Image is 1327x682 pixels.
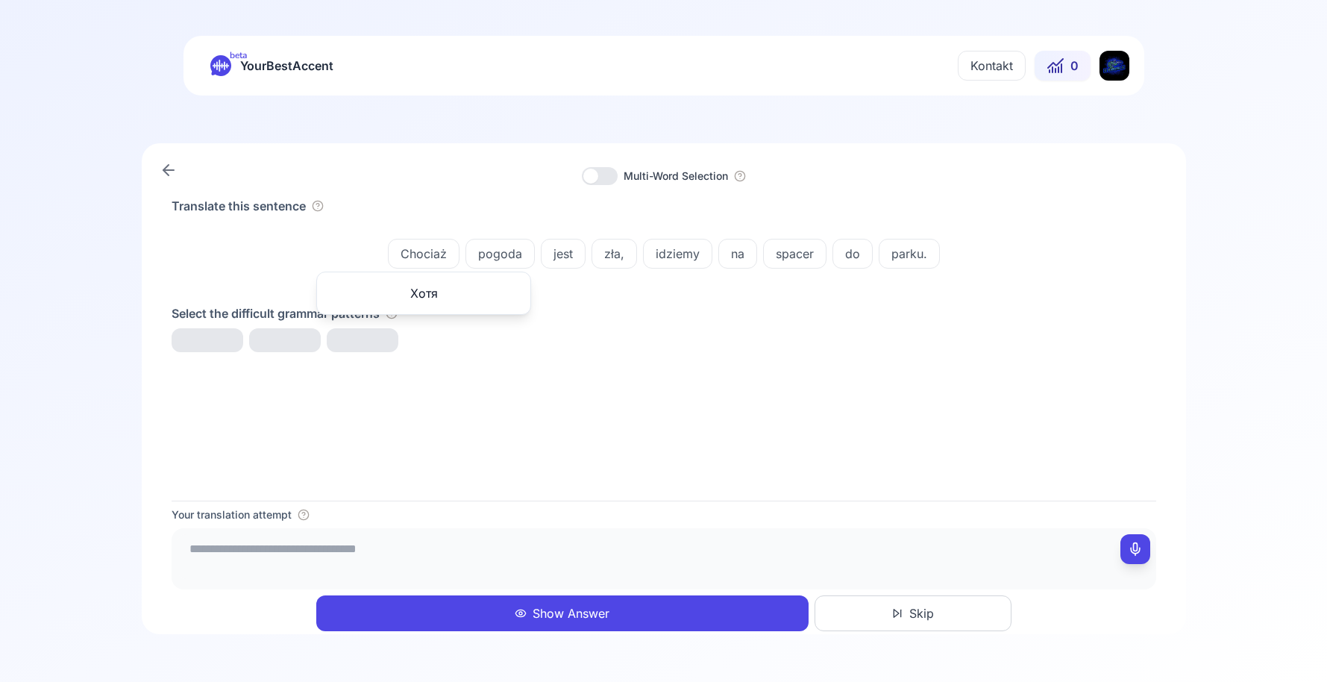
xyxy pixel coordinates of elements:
button: na [718,239,757,269]
span: do [833,245,872,263]
h4: Your translation attempt [172,507,292,522]
span: na [719,245,756,263]
button: Skip [815,595,1011,631]
button: do [832,239,873,269]
button: pogoda [465,239,535,269]
button: Chociaż [388,239,459,269]
span: pogoda [466,245,534,263]
span: parku. [879,245,939,263]
button: parku. [879,239,940,269]
span: 0 [1070,57,1079,75]
span: Skip [909,604,934,622]
span: Chociaż [389,245,459,263]
span: spacer [764,245,826,263]
button: Show Answer [316,595,809,631]
button: jest [541,239,586,269]
button: idziemy [643,239,712,269]
button: zła, [592,239,637,269]
button: 0 [1035,51,1091,81]
span: zła, [592,245,636,263]
a: betaYourBestAccent [198,55,345,76]
h2: Translate this sentence [172,197,306,215]
span: beta [230,49,247,61]
button: spacer [763,239,826,269]
span: idziemy [644,245,712,263]
span: YourBestAccent [240,55,333,76]
h4: Select the difficult grammar patterns [172,304,380,322]
img: KU [1099,51,1129,81]
span: jest [542,245,585,263]
span: Хотя [410,284,438,302]
button: Multi-Word Selection [624,169,728,184]
button: Kontakt [958,51,1026,81]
